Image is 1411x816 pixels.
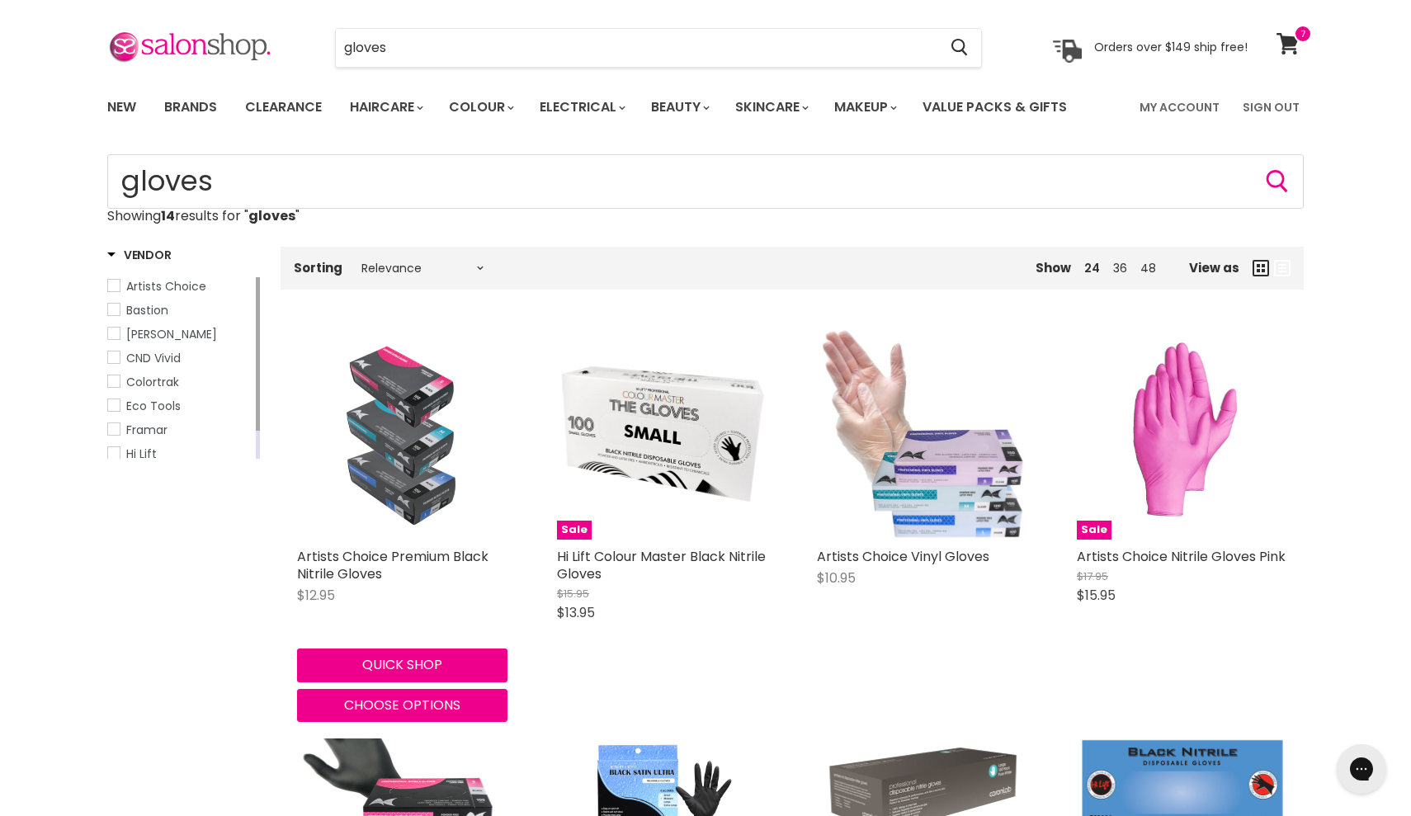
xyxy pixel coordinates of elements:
span: [PERSON_NAME] [126,326,217,342]
a: Value Packs & Gifts [910,90,1079,125]
span: Eco Tools [126,398,181,414]
p: Showing results for " " [107,209,1304,224]
button: Quick shop [297,649,507,682]
a: 48 [1140,260,1156,276]
span: Show [1036,259,1071,276]
span: $10.95 [817,568,856,587]
button: Choose options [297,689,507,722]
span: $15.95 [1077,586,1116,605]
a: Colortrak [107,373,252,391]
span: Hi Lift [126,446,157,462]
a: 24 [1084,260,1100,276]
a: Colour [437,90,524,125]
span: CND Vivid [126,350,181,366]
a: Artists Choice Vinyl Gloves [817,547,989,566]
span: View as [1189,261,1239,275]
span: Sale [1077,521,1111,540]
a: Beauty [639,90,720,125]
img: Artists Choice Nitrile Gloves Pink [1117,329,1246,540]
nav: Main [87,83,1324,131]
a: Clearance [233,90,334,125]
ul: Main menu [95,83,1105,131]
a: Eco Tools [107,397,252,415]
span: Artists Choice [126,278,206,295]
span: $13.95 [557,603,595,622]
a: Bastion [107,301,252,319]
span: $17.95 [1077,568,1108,584]
p: Orders over $149 ship free! [1094,40,1248,54]
form: Product [335,28,982,68]
a: Makeup [822,90,907,125]
button: Search [937,29,981,67]
a: Caron [107,325,252,343]
span: Sale [557,521,592,540]
span: Choose options [344,696,460,715]
span: Bastion [126,302,168,318]
a: Framar [107,421,252,439]
span: $12.95 [297,586,335,605]
strong: 14 [161,206,175,225]
a: Haircare [337,90,433,125]
a: Sign Out [1233,90,1310,125]
a: Artists Choice [107,277,252,295]
a: CND Vivid [107,349,252,367]
input: Search [107,154,1304,209]
strong: gloves [248,206,295,225]
a: Artists Choice Premium Black Nitrile Gloves [297,329,507,540]
a: My Account [1130,90,1229,125]
a: Skincare [723,90,819,125]
span: $15.95 [557,586,589,601]
img: Hi Lift Colour Master Black Nitrile Gloves [557,329,767,540]
a: Hi Lift [107,445,252,463]
img: Artists Choice Vinyl Gloves [817,329,1027,540]
a: 36 [1113,260,1127,276]
iframe: Gorgias live chat messenger [1328,738,1394,799]
h3: Vendor [107,247,171,263]
a: Artists Choice Premium Black Nitrile Gloves [297,547,488,583]
a: Hi Lift Colour Master Black Nitrile GlovesSale [557,329,767,540]
form: Product [107,154,1304,209]
img: Artists Choice Premium Black Nitrile Gloves [309,329,495,540]
button: Search [1264,168,1291,195]
span: Colortrak [126,374,179,390]
a: New [95,90,149,125]
a: Hi Lift Colour Master Black Nitrile Gloves [557,547,766,583]
a: Brands [152,90,229,125]
input: Search [336,29,937,67]
a: Electrical [527,90,635,125]
label: Sorting [294,261,342,275]
a: Artists Choice Nitrile Gloves PinkSale [1077,329,1287,540]
a: Artists Choice Nitrile Gloves Pink [1077,547,1286,566]
span: Framar [126,422,168,438]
